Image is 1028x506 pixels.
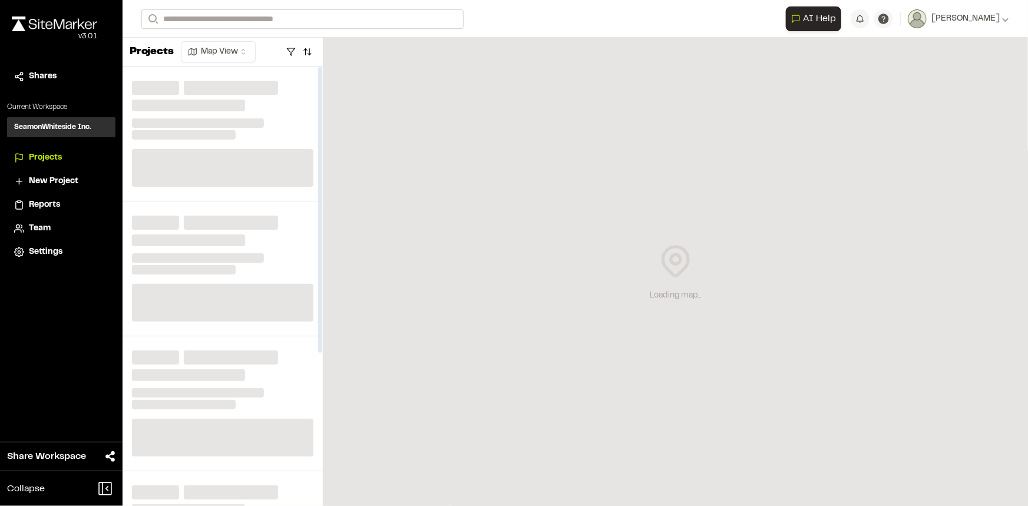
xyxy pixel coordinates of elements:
div: Loading map... [650,289,701,302]
a: Projects [14,151,108,164]
a: Shares [14,70,108,83]
img: rebrand.png [12,16,97,31]
button: Open AI Assistant [786,6,841,31]
button: [PERSON_NAME] [908,9,1009,28]
span: Projects [29,151,62,164]
span: Team [29,222,51,235]
span: [PERSON_NAME] [931,12,1000,25]
a: Settings [14,246,108,259]
h3: SeamonWhiteside Inc. [14,122,91,133]
span: Share Workspace [7,449,86,464]
span: Collapse [7,482,45,496]
div: Oh geez...please don't... [12,31,97,42]
span: Settings [29,246,62,259]
a: Reports [14,199,108,211]
span: Reports [29,199,60,211]
img: User [908,9,927,28]
a: Team [14,222,108,235]
span: Shares [29,70,57,83]
p: Current Workspace [7,102,115,113]
a: New Project [14,175,108,188]
div: Open AI Assistant [786,6,846,31]
span: AI Help [803,12,836,26]
span: New Project [29,175,78,188]
button: Search [141,9,163,29]
p: Projects [130,44,174,60]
